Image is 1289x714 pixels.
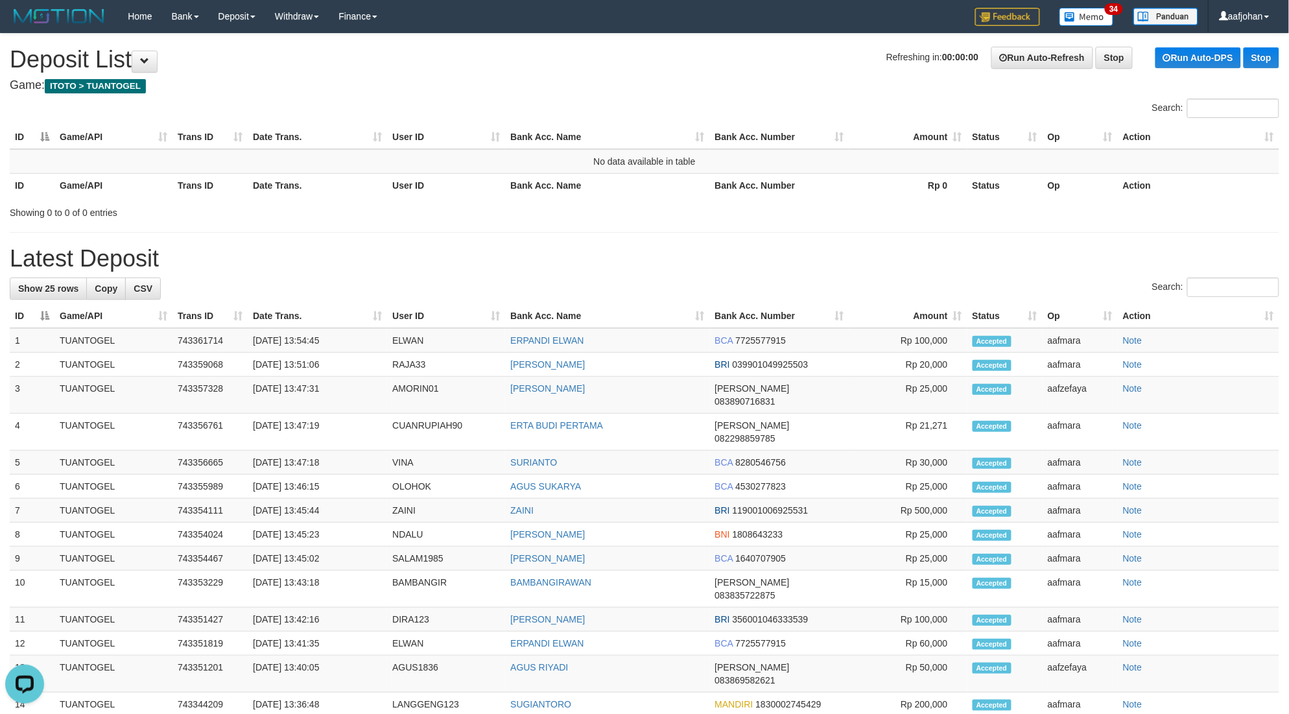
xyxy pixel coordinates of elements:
[715,577,790,588] span: [PERSON_NAME]
[715,396,775,407] span: Copy 083890716831 to clipboard
[54,451,172,475] td: TUANTOGEL
[1152,278,1279,297] label: Search:
[1043,451,1118,475] td: aafmara
[248,304,387,328] th: Date Trans.: activate to sort column ascending
[248,125,387,149] th: Date Trans.: activate to sort column ascending
[849,304,967,328] th: Amount: activate to sort column ascending
[973,506,1011,517] span: Accepted
[10,125,54,149] th: ID: activate to sort column descending
[387,547,505,571] td: SALAM1985
[248,571,387,608] td: [DATE] 13:43:18
[510,383,585,394] a: [PERSON_NAME]
[387,125,505,149] th: User ID: activate to sort column ascending
[248,523,387,547] td: [DATE] 13:45:23
[715,383,790,394] span: [PERSON_NAME]
[715,359,730,370] span: BRI
[1123,638,1142,649] a: Note
[1123,505,1142,516] a: Note
[510,577,591,588] a: BAMBANGIRAWAN
[710,173,849,197] th: Bank Acc. Number
[248,173,387,197] th: Date Trans.
[134,283,152,294] span: CSV
[715,420,790,431] span: [PERSON_NAME]
[10,79,1279,92] h4: Game:
[10,304,54,328] th: ID: activate to sort column descending
[1187,99,1279,118] input: Search:
[172,451,248,475] td: 743356665
[505,173,709,197] th: Bank Acc. Name
[1123,359,1142,370] a: Note
[733,614,809,625] span: Copy 356001046333539 to clipboard
[973,384,1011,395] span: Accepted
[849,475,967,499] td: Rp 25,000
[172,377,248,414] td: 743357328
[54,328,172,353] td: TUANTOGEL
[248,656,387,693] td: [DATE] 13:40:05
[54,173,172,197] th: Game/API
[1043,353,1118,377] td: aafmara
[95,283,117,294] span: Copy
[172,656,248,693] td: 743351201
[973,615,1011,626] span: Accepted
[1043,523,1118,547] td: aafmara
[1118,304,1279,328] th: Action: activate to sort column ascending
[54,608,172,632] td: TUANTOGEL
[10,547,54,571] td: 9
[849,608,967,632] td: Rp 100,000
[715,553,733,564] span: BCA
[10,6,108,26] img: MOTION_logo.png
[710,125,849,149] th: Bank Acc. Number: activate to sort column ascending
[715,505,730,516] span: BRI
[1043,571,1118,608] td: aafmara
[973,482,1011,493] span: Accepted
[172,328,248,353] td: 743361714
[849,377,967,414] td: Rp 25,000
[1118,173,1279,197] th: Action
[248,475,387,499] td: [DATE] 13:46:15
[1043,608,1118,632] td: aafmara
[54,125,172,149] th: Game/API: activate to sort column ascending
[1187,278,1279,297] input: Search:
[1133,8,1198,25] img: panduan.png
[248,377,387,414] td: [DATE] 13:47:31
[849,414,967,451] td: Rp 21,271
[1123,529,1142,540] a: Note
[1043,656,1118,693] td: aafzefaya
[510,420,603,431] a: ERTA BUDI PERTAMA
[1123,662,1142,672] a: Note
[10,353,54,377] td: 2
[735,553,786,564] span: Copy 1640707905 to clipboard
[510,457,557,468] a: SURIANTO
[387,656,505,693] td: AGUS1836
[387,499,505,523] td: ZAINI
[387,377,505,414] td: AMORIN01
[733,359,809,370] span: Copy 039901049925503 to clipboard
[54,414,172,451] td: TUANTOGEL
[715,433,775,444] span: Copy 082298859785 to clipboard
[849,499,967,523] td: Rp 500,000
[1043,632,1118,656] td: aafmara
[172,632,248,656] td: 743351819
[10,414,54,451] td: 4
[10,246,1279,272] h1: Latest Deposit
[248,353,387,377] td: [DATE] 13:51:06
[973,700,1011,711] span: Accepted
[733,505,809,516] span: Copy 119001006925531 to clipboard
[10,47,1279,73] h1: Deposit List
[715,662,790,672] span: [PERSON_NAME]
[735,638,786,649] span: Copy 7725577915 to clipboard
[10,278,87,300] a: Show 25 rows
[54,475,172,499] td: TUANTOGEL
[1043,304,1118,328] th: Op: activate to sort column ascending
[510,505,534,516] a: ZAINI
[1118,125,1279,149] th: Action: activate to sort column ascending
[1043,328,1118,353] td: aafmara
[387,353,505,377] td: RAJA33
[10,571,54,608] td: 10
[54,499,172,523] td: TUANTOGEL
[54,547,172,571] td: TUANTOGEL
[510,529,585,540] a: [PERSON_NAME]
[248,608,387,632] td: [DATE] 13:42:16
[505,304,709,328] th: Bank Acc. Name: activate to sort column ascending
[886,52,978,62] span: Refreshing in:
